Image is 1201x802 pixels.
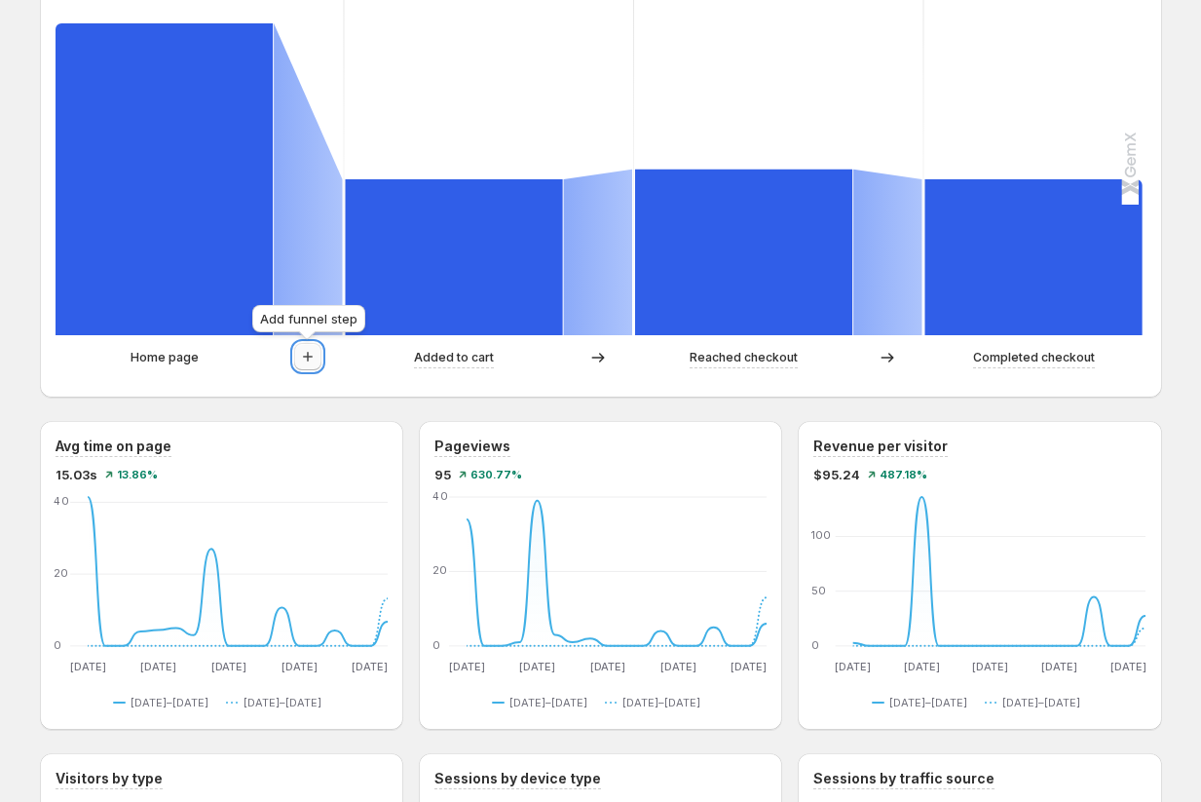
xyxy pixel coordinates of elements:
text: 20 [432,564,447,578]
text: [DATE] [589,660,625,673]
span: 95 [434,465,451,484]
span: [DATE]–[DATE] [244,695,321,710]
text: [DATE] [140,660,176,673]
span: $95.24 [813,465,860,484]
text: [DATE] [973,660,1009,673]
h3: Sessions by device type [434,769,601,788]
text: [DATE] [1110,660,1146,673]
span: 15.03s [56,465,97,484]
button: [DATE]–[DATE] [985,691,1088,714]
span: 13.86% [117,469,158,480]
p: Added to cart [414,348,494,367]
h3: Revenue per visitor [813,437,948,456]
p: Reached checkout [690,348,798,367]
text: [DATE] [660,660,696,673]
p: Home page [131,348,199,367]
button: [DATE]–[DATE] [872,691,975,714]
h3: Sessions by traffic source [813,769,995,788]
text: [DATE] [904,660,940,673]
text: 50 [811,584,826,597]
h3: Pageviews [434,437,510,456]
text: 0 [432,638,440,652]
text: [DATE] [210,660,246,673]
text: [DATE] [69,660,105,673]
span: [DATE]–[DATE] [131,695,208,710]
text: 40 [432,489,448,503]
span: [DATE]–[DATE] [1002,695,1080,710]
text: [DATE] [519,660,555,673]
path: Reached checkout: 33 [635,170,852,335]
text: 20 [54,566,68,580]
button: [DATE]–[DATE] [605,691,708,714]
span: 630.77% [470,469,522,480]
text: [DATE] [835,660,871,673]
text: 100 [811,529,831,543]
span: [DATE]–[DATE] [889,695,967,710]
text: 0 [54,638,61,652]
span: 487.18% [880,469,927,480]
span: [DATE]–[DATE] [622,695,700,710]
text: 40 [54,494,69,508]
text: [DATE] [281,660,318,673]
h3: Visitors by type [56,769,163,788]
p: Completed checkout [973,348,1095,367]
span: [DATE]–[DATE] [509,695,587,710]
button: [DATE]–[DATE] [492,691,595,714]
text: [DATE] [732,660,768,673]
button: [DATE]–[DATE] [226,691,329,714]
text: [DATE] [352,660,388,673]
text: 0 [811,638,819,652]
text: [DATE] [448,660,484,673]
h3: Avg time on page [56,437,171,456]
button: [DATE]–[DATE] [113,691,216,714]
text: [DATE] [1042,660,1078,673]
